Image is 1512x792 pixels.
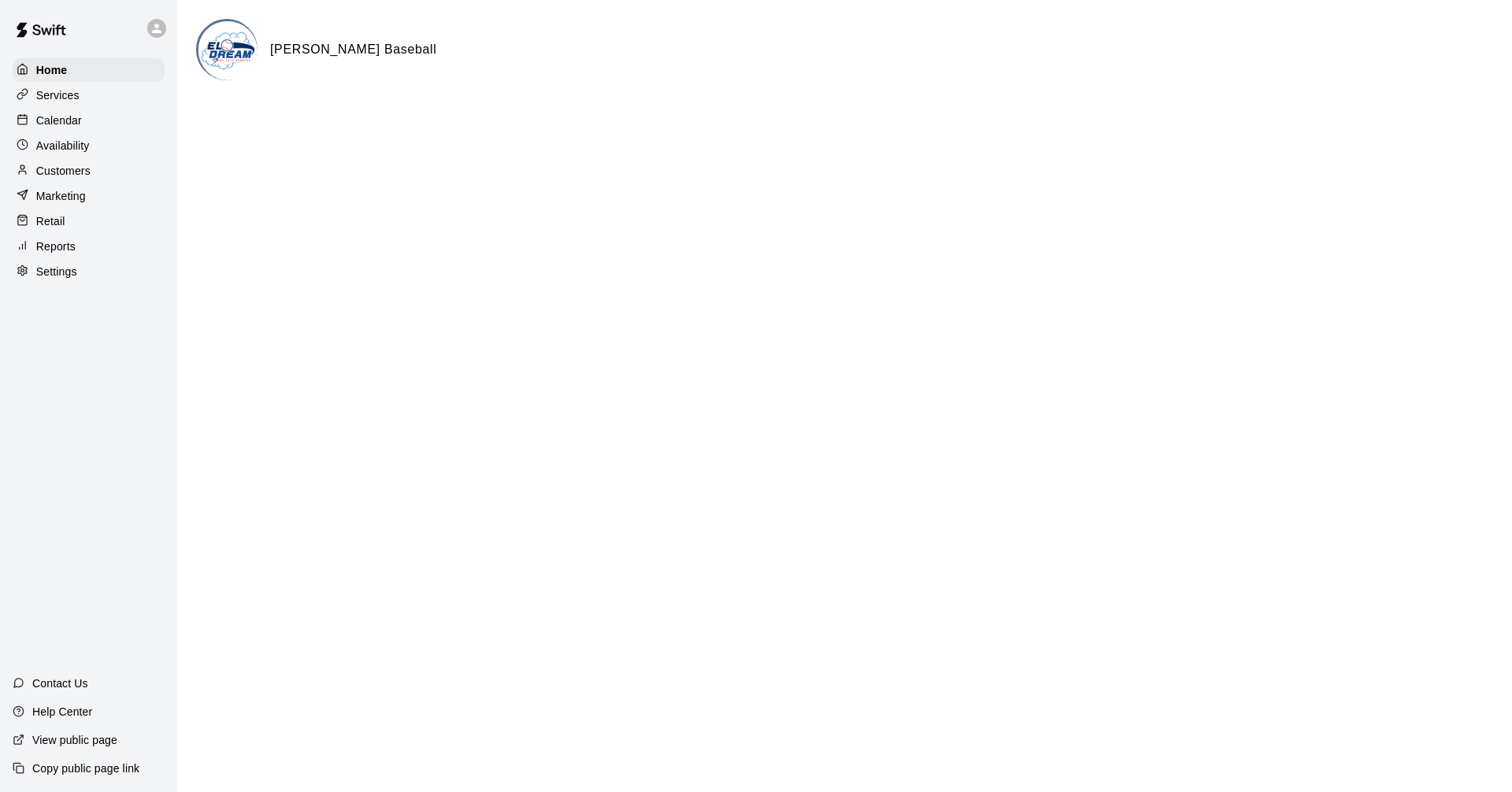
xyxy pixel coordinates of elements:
p: Calendar [36,113,82,128]
p: Help Center [32,704,92,720]
h6: [PERSON_NAME] Baseball [270,39,437,60]
a: Home [13,58,165,82]
p: View public page [32,732,117,748]
img: La Makina Baseball logo [198,21,258,80]
a: Settings [13,260,165,283]
p: Home [36,62,68,78]
p: Services [36,87,80,103]
p: Settings [36,264,77,279]
a: Customers [13,159,165,183]
p: Marketing [36,188,86,204]
a: Services [13,83,165,107]
p: Customers [36,163,91,179]
a: Retail [13,209,165,233]
a: Availability [13,134,165,157]
p: Retail [36,213,65,229]
p: Contact Us [32,675,88,691]
a: Reports [13,235,165,258]
p: Reports [36,239,76,254]
p: Availability [36,138,90,154]
p: Copy public page link [32,761,139,776]
a: Marketing [13,184,165,208]
a: Calendar [13,109,165,132]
